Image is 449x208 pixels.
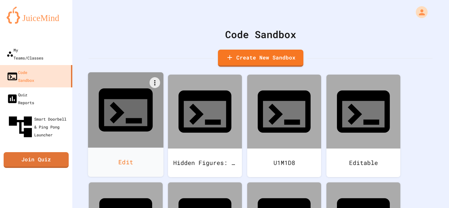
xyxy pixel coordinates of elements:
[168,149,242,177] div: Hidden Figures: Launch Weight Calculator
[218,50,303,67] a: Create New Sandbox
[326,149,400,177] div: Editable
[88,72,164,177] a: Edit
[7,91,34,106] div: Quiz Reports
[7,113,70,141] div: Smart Doorbell & Ping Pong Launcher
[247,149,321,177] div: U1M1D8
[247,75,321,177] a: U1M1D8
[7,46,43,62] div: My Teams/Classes
[89,27,433,42] div: Code Sandbox
[7,68,34,84] div: Code Sandbox
[7,7,66,24] img: logo-orange.svg
[168,75,242,177] a: Hidden Figures: Launch Weight Calculator
[4,152,69,168] a: Join Quiz
[88,148,164,177] div: Edit
[326,75,400,177] a: Editable
[409,5,429,20] div: My Account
